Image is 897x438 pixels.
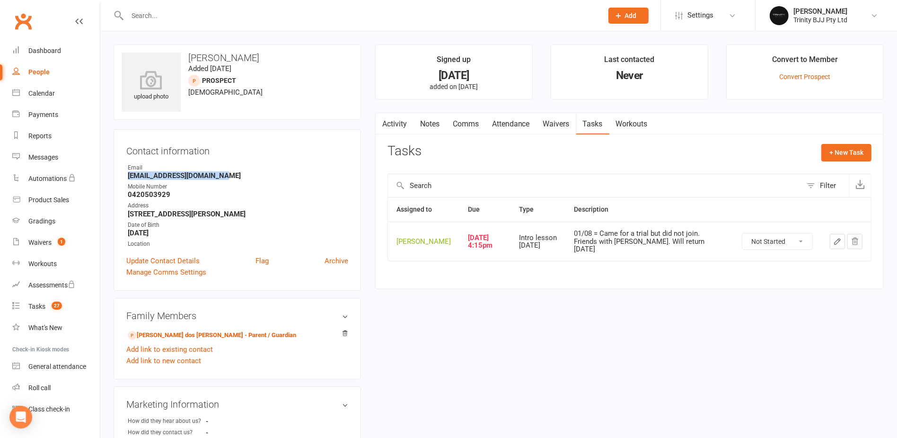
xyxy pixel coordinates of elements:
[574,230,725,253] div: 01/08 = Came for a trial but did not join. Friends with [PERSON_NAME]. Will return [DATE]
[396,238,451,246] div: [PERSON_NAME]
[52,302,62,310] span: 27
[28,303,45,310] div: Tasks
[485,113,536,135] a: Attendance
[779,73,830,80] a: Convert Prospect
[325,255,348,267] a: Archive
[128,221,348,230] div: Date of Birth
[188,64,231,73] time: Added [DATE]
[604,54,654,71] div: Last contacted
[28,89,55,97] div: Calendar
[188,88,263,97] span: [DEMOGRAPHIC_DATA]
[12,275,100,296] a: Assessments
[772,54,838,71] div: Convert to Member
[687,5,713,26] span: Settings
[28,324,62,331] div: What's New
[12,317,100,339] a: What's New
[126,344,213,355] a: Add link to existing contact
[536,113,576,135] a: Waivers
[126,399,348,410] h3: Marketing Information
[126,267,206,278] a: Manage Comms Settings
[12,377,100,399] a: Roll call
[609,113,654,135] a: Workouts
[376,113,413,135] a: Activity
[28,196,69,204] div: Product Sales
[793,7,847,16] div: [PERSON_NAME]
[12,399,100,420] a: Class kiosk mode
[9,406,32,429] div: Open Intercom Messenger
[206,429,260,436] strong: -
[12,62,100,83] a: People
[384,71,524,80] div: [DATE]
[28,260,57,268] div: Workouts
[126,255,200,267] a: Update Contact Details
[12,189,100,211] a: Product Sales
[28,405,70,413] div: Class check-in
[128,428,206,437] div: How did they contact us?
[128,240,348,249] div: Location
[820,180,836,191] div: Filter
[28,384,51,392] div: Roll call
[388,174,802,197] input: Search
[12,147,100,168] a: Messages
[12,168,100,189] a: Automations
[128,201,348,210] div: Address
[128,229,348,237] strong: [DATE]
[519,234,557,250] div: Intro lesson [DATE]
[413,113,446,135] a: Notes
[28,281,75,289] div: Assessments
[126,311,348,321] h3: Family Members
[12,125,100,147] a: Reports
[12,232,100,253] a: Waivers 1
[28,175,67,182] div: Automations
[576,113,609,135] a: Tasks
[128,210,348,218] strong: [STREET_ADDRESS][PERSON_NAME]
[58,238,65,246] span: 1
[28,47,61,54] div: Dashboard
[468,234,502,250] div: [DATE] 4:15pm
[12,40,100,62] a: Dashboard
[128,163,348,172] div: Email
[12,296,100,317] a: Tasks 27
[255,255,269,267] a: Flag
[388,197,459,222] th: Assigned to
[128,182,348,191] div: Mobile Number
[28,217,55,225] div: Gradings
[608,8,649,24] button: Add
[128,331,296,340] a: [PERSON_NAME] dos [PERSON_NAME] - Parent / Guardian
[128,171,348,180] strong: [EMAIL_ADDRESS][DOMAIN_NAME]
[770,6,789,25] img: thumb_image1712106278.png
[124,9,596,22] input: Search...
[565,197,733,222] th: Description
[28,68,50,76] div: People
[11,9,35,33] a: Clubworx
[459,197,510,222] th: Due
[28,132,52,140] div: Reports
[446,113,485,135] a: Comms
[206,418,260,425] strong: -
[128,190,348,199] strong: 0420503929
[387,144,422,159] h3: Tasks
[128,417,206,426] div: How did they hear about us?
[12,356,100,377] a: General attendance kiosk mode
[28,111,58,118] div: Payments
[122,71,181,102] div: upload photo
[12,83,100,104] a: Calendar
[28,153,58,161] div: Messages
[802,174,849,197] button: Filter
[28,363,86,370] div: General attendance
[560,71,699,80] div: Never
[28,239,52,246] div: Waivers
[625,12,637,19] span: Add
[12,211,100,232] a: Gradings
[126,142,348,156] h3: Contact information
[793,16,847,24] div: Trinity BJJ Pty Ltd
[821,144,871,161] button: + New Task
[12,253,100,275] a: Workouts
[384,83,524,90] p: added on [DATE]
[510,197,565,222] th: Type
[122,53,353,63] h3: [PERSON_NAME]
[202,77,236,84] snap: prospect
[437,54,471,71] div: Signed up
[126,355,201,366] a: Add link to new contact
[12,104,100,125] a: Payments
